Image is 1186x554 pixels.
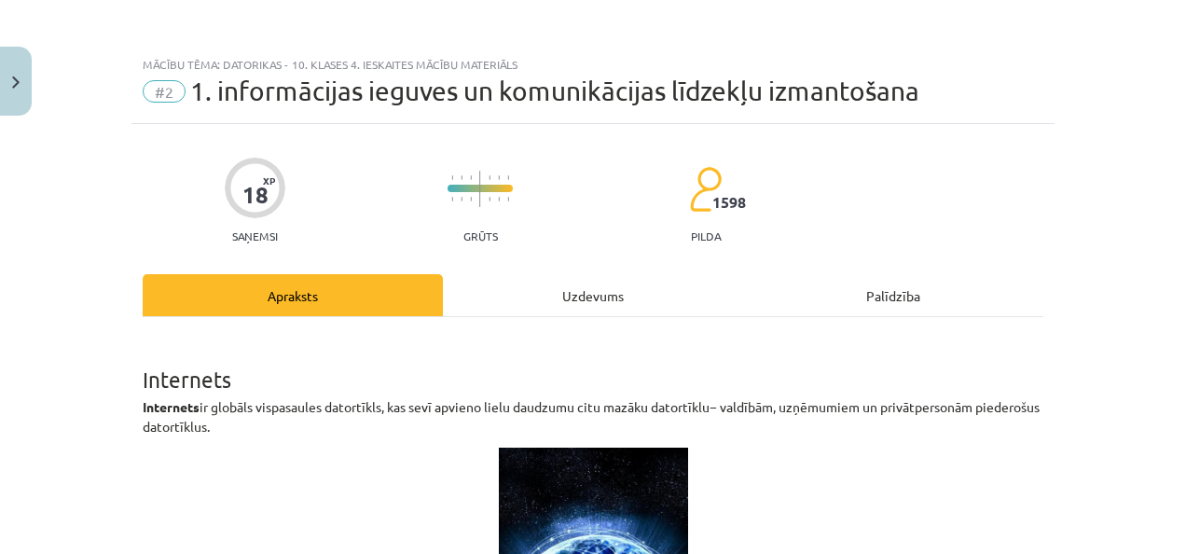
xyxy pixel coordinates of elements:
img: icon-short-line-57e1e144782c952c97e751825c79c345078a6d821885a25fce030b3d8c18986b.svg [498,175,500,180]
h1: Internets [143,334,1043,392]
img: icon-short-line-57e1e144782c952c97e751825c79c345078a6d821885a25fce030b3d8c18986b.svg [470,175,472,180]
img: icon-short-line-57e1e144782c952c97e751825c79c345078a6d821885a25fce030b3d8c18986b.svg [461,175,462,180]
img: icon-short-line-57e1e144782c952c97e751825c79c345078a6d821885a25fce030b3d8c18986b.svg [498,197,500,201]
span: 1598 [712,194,746,211]
img: icon-short-line-57e1e144782c952c97e751825c79c345078a6d821885a25fce030b3d8c18986b.svg [489,197,490,201]
img: icon-short-line-57e1e144782c952c97e751825c79c345078a6d821885a25fce030b3d8c18986b.svg [451,197,453,201]
span: XP [263,175,275,186]
p: pilda [691,229,721,242]
img: students-c634bb4e5e11cddfef0936a35e636f08e4e9abd3cc4e673bd6f9a4125e45ecb1.svg [689,166,722,213]
div: 18 [242,182,269,208]
div: Uzdevums [443,274,743,316]
div: Mācību tēma: Datorikas - 10. klases 4. ieskaites mācību materiāls [143,58,1043,71]
img: icon-short-line-57e1e144782c952c97e751825c79c345078a6d821885a25fce030b3d8c18986b.svg [507,175,509,180]
span: 1. informācijas ieguves un komunikācijas līdzekļu izmantošana [190,76,919,106]
img: icon-short-line-57e1e144782c952c97e751825c79c345078a6d821885a25fce030b3d8c18986b.svg [451,175,453,180]
img: icon-short-line-57e1e144782c952c97e751825c79c345078a6d821885a25fce030b3d8c18986b.svg [507,197,509,201]
p: Saņemsi [225,229,285,242]
img: icon-short-line-57e1e144782c952c97e751825c79c345078a6d821885a25fce030b3d8c18986b.svg [461,197,462,201]
img: icon-close-lesson-0947bae3869378f0d4975bcd49f059093ad1ed9edebbc8119c70593378902aed.svg [12,76,20,89]
span: #2 [143,80,186,103]
img: icon-long-line-d9ea69661e0d244f92f715978eff75569469978d946b2353a9bb055b3ed8787d.svg [479,171,481,207]
p: Grūts [463,229,498,242]
strong: Internets [143,398,200,415]
div: Apraksts [143,274,443,316]
img: icon-short-line-57e1e144782c952c97e751825c79c345078a6d821885a25fce030b3d8c18986b.svg [489,175,490,180]
img: icon-short-line-57e1e144782c952c97e751825c79c345078a6d821885a25fce030b3d8c18986b.svg [470,197,472,201]
div: Palīdzība [743,274,1043,316]
p: ir globāls vispasaules datortīkls, kas sevī apvieno lielu daudzumu citu mazāku datortīklu− valdīb... [143,397,1043,436]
